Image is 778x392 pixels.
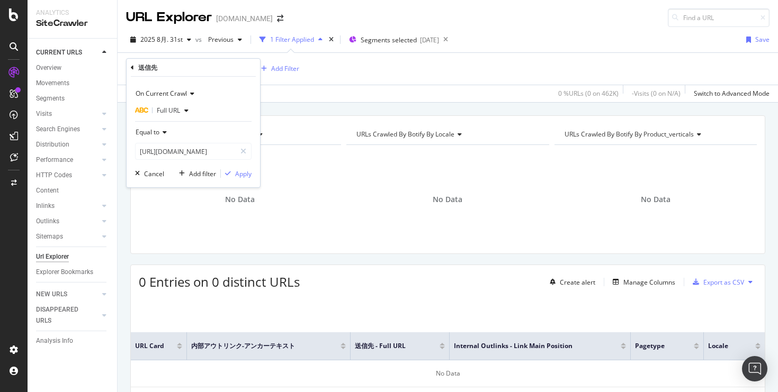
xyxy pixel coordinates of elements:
a: Outlinks [36,216,99,227]
div: Create alert [560,278,595,287]
span: Internal Outlinks - Link Main Position [454,341,605,351]
div: Performance [36,154,73,166]
div: CURRENT URLS [36,47,82,58]
div: Analytics [36,8,109,17]
a: Search Engines [36,124,99,135]
a: Distribution [36,139,99,150]
div: times [327,34,336,45]
h4: URLs Crawled By Botify By locale [354,126,539,143]
span: No Data [225,194,255,205]
button: Switch to Advanced Mode [690,85,770,102]
div: Add Filter [271,64,299,73]
button: Create alert [546,274,595,290]
span: Full URL [157,106,180,115]
div: Analysis Info [36,335,73,347]
button: Previous [204,31,246,48]
span: URLs Crawled By Botify By product_verticals [565,130,694,139]
div: URL Explorer [126,8,212,26]
div: Apply [235,169,252,178]
div: [DATE] [420,35,439,44]
button: Full URL [135,102,193,119]
a: Movements [36,78,110,89]
div: Url Explorer [36,251,69,262]
div: arrow-right-arrow-left [277,15,283,22]
span: 0 Entries on 0 distinct URLs [139,273,300,290]
div: Explorer Bookmarks [36,267,93,278]
a: CURRENT URLS [36,47,99,58]
a: DISAPPEARED URLS [36,304,99,326]
button: Cancel [131,168,164,179]
a: HTTP Codes [36,170,99,181]
div: Export as CSV [703,278,744,287]
span: pagetype [635,341,678,351]
span: Equal to [136,127,159,136]
button: Apply [221,168,252,179]
div: Add filter [189,169,216,178]
a: Sitemaps [36,231,99,242]
span: 送信先 - Full URL [355,341,424,351]
span: Previous [204,35,234,44]
div: SiteCrawler [36,17,109,30]
a: Content [36,185,110,196]
span: No Data [433,194,462,205]
div: Movements [36,78,69,89]
div: Outlinks [36,216,59,227]
a: Inlinks [36,200,99,212]
div: 1 Filter Applied [270,35,314,44]
div: Save [755,35,770,44]
div: - Visits ( 0 on N/A ) [632,89,681,98]
div: NEW URLS [36,289,67,300]
button: Segments selected[DATE] [345,31,439,48]
span: 内部アウトリンク-アンカーテキスト [191,341,325,351]
span: vs [195,35,204,44]
a: Segments [36,93,110,104]
a: NEW URLS [36,289,99,300]
a: Explorer Bookmarks [36,267,110,278]
button: Add filter [175,168,216,179]
div: Inlinks [36,200,55,212]
div: Cancel [144,169,164,178]
button: Export as CSV [688,274,744,290]
div: HTTP Codes [36,170,72,181]
button: Manage Columns [609,276,675,288]
span: No Data [641,194,670,205]
div: Visits [36,108,52,120]
div: 0 % URLs ( 0 on 462K ) [558,89,619,98]
span: locale [708,341,739,351]
a: Url Explorer [36,251,110,262]
span: 2025 8月. 31st [140,35,183,44]
button: Add Filter [257,62,299,75]
input: Find a URL [668,8,770,27]
div: 送信先 [138,63,157,72]
div: Distribution [36,139,69,150]
h4: URLs Crawled By Botify By product_verticals [562,126,747,143]
div: Open Intercom Messenger [742,356,767,381]
span: URL Card [135,341,174,351]
a: Visits [36,108,99,120]
span: Segments selected [361,35,417,44]
button: Save [742,31,770,48]
div: Overview [36,62,61,74]
div: DISAPPEARED URLS [36,304,90,326]
div: Switch to Advanced Mode [694,89,770,98]
span: URLs Crawled By Botify By locale [356,130,454,139]
div: Segments [36,93,65,104]
a: Overview [36,62,110,74]
div: No Data [131,360,765,387]
div: Content [36,185,59,196]
div: [DOMAIN_NAME] [216,13,273,24]
button: 2025 8月. 31st [126,31,195,48]
button: 1 Filter Applied [255,31,327,48]
span: On Current Crawl [136,89,187,98]
a: Performance [36,154,99,166]
a: Analysis Info [36,335,110,347]
div: Search Engines [36,124,80,135]
div: Manage Columns [623,278,675,287]
div: Sitemaps [36,231,63,242]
